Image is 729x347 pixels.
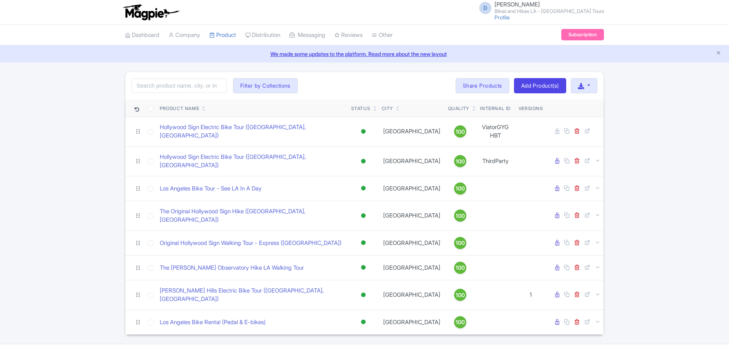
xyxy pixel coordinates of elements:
a: Hollywood Sign Electric Bike Tour ([GEOGRAPHIC_DATA], [GEOGRAPHIC_DATA]) [160,123,345,140]
div: Product Name [160,105,199,112]
a: 100 [448,209,472,222]
span: 100 [456,157,465,166]
a: Subscription [561,29,604,40]
a: Product [209,25,236,46]
span: 100 [456,291,465,299]
a: 100 [448,316,472,328]
span: 100 [456,212,465,220]
span: 1 [530,291,532,298]
a: Profile [495,14,510,21]
button: Filter by Collections [233,78,298,93]
td: [GEOGRAPHIC_DATA] [379,117,445,146]
div: Active [360,210,367,221]
a: Company [169,25,200,46]
td: ViatorGYG HBT [475,117,515,146]
td: ThirdParty [475,146,515,176]
a: D [PERSON_NAME] Bikes and Hikes LA - [GEOGRAPHIC_DATA] Tours [475,2,604,14]
a: Share Products [456,78,509,93]
a: Original Hollywood Sign Walking Tour - Express ([GEOGRAPHIC_DATA]) [160,239,342,248]
span: D [479,2,491,14]
a: Dashboard [125,25,159,46]
td: [GEOGRAPHIC_DATA] [379,310,445,334]
a: We made some updates to the platform. Read more about the new layout [5,50,724,58]
td: [GEOGRAPHIC_DATA] [379,280,445,310]
a: Messaging [289,25,325,46]
td: [GEOGRAPHIC_DATA] [379,255,445,280]
a: Los Angeles Bike Rental (Pedal & E-bikes) [160,318,266,327]
div: Active [360,262,367,273]
a: 100 [448,262,472,274]
span: 100 [456,128,465,136]
a: [PERSON_NAME] Hills Electric Bike Tour ([GEOGRAPHIC_DATA], [GEOGRAPHIC_DATA]) [160,286,345,304]
a: The Original Hollywood Sign Hike ([GEOGRAPHIC_DATA], [GEOGRAPHIC_DATA]) [160,207,345,224]
a: Add Product(s) [514,78,566,93]
a: 100 [448,289,472,301]
th: Versions [515,99,546,117]
span: 100 [456,318,465,326]
div: Active [360,156,367,167]
span: 100 [456,239,465,247]
small: Bikes and Hikes LA - [GEOGRAPHIC_DATA] Tours [495,9,604,14]
a: Reviews [334,25,363,46]
a: Hollywood Sign Electric Bike Tour ([GEOGRAPHIC_DATA], [GEOGRAPHIC_DATA]) [160,153,345,170]
button: Close announcement [716,49,721,58]
div: Active [360,317,367,328]
a: The [PERSON_NAME] Observatory Hike LA Walking Tour [160,264,304,272]
span: [PERSON_NAME] [495,1,540,8]
div: Status [351,105,371,112]
div: Active [360,126,367,137]
a: 100 [448,182,472,195]
div: City [382,105,393,112]
span: 100 [456,264,465,272]
div: Active [360,237,367,248]
img: logo-ab69f6fb50320c5b225c76a69d11143b.png [121,4,180,21]
td: [GEOGRAPHIC_DATA] [379,201,445,230]
a: 100 [448,125,472,138]
div: Active [360,289,367,301]
div: Active [360,183,367,194]
a: Distribution [245,25,280,46]
td: [GEOGRAPHIC_DATA] [379,230,445,255]
td: [GEOGRAPHIC_DATA] [379,146,445,176]
a: Other [372,25,393,46]
td: [GEOGRAPHIC_DATA] [379,176,445,201]
a: Los Angeles Bike Tour - See LA In A Day [160,184,262,193]
a: 100 [448,237,472,249]
input: Search product name, city, or interal id [132,78,227,93]
th: Internal ID [475,99,515,117]
span: 100 [456,184,465,193]
div: Quality [448,105,469,112]
a: 100 [448,155,472,167]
